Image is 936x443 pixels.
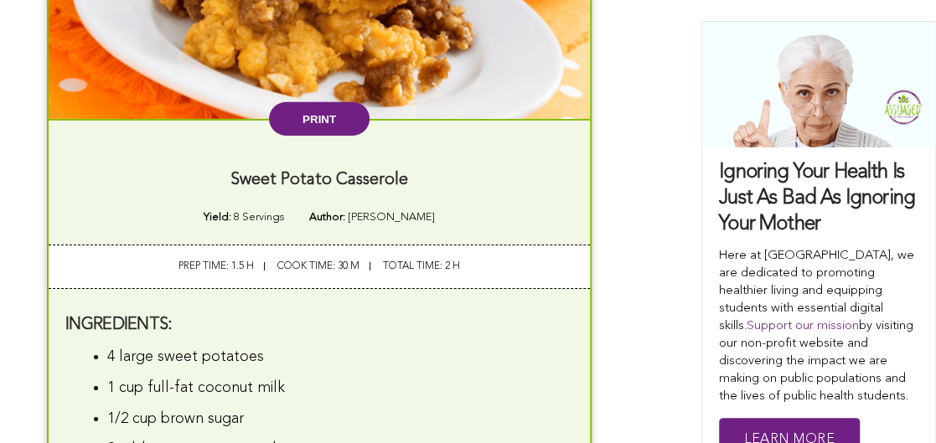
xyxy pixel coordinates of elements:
[277,261,370,271] span: cook time: 30 M
[269,102,370,136] button: Print
[107,344,573,370] li: 4 large sweet potatoes
[107,406,573,432] li: 1/2 cup brown sugar
[234,212,284,223] span: 8 Servings
[204,212,231,223] strong: Yield:
[309,212,345,223] strong: Author:
[348,212,435,223] span: [PERSON_NAME]
[852,363,936,443] iframe: Chat Widget
[383,261,460,271] span: total time: 2 H
[65,314,573,336] h3: ingredients:
[178,261,265,271] span: prep time: 1.5 H
[65,169,573,191] h3: Sweet Potato Casserole
[107,375,573,401] li: 1 cup full-fat coconut milk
